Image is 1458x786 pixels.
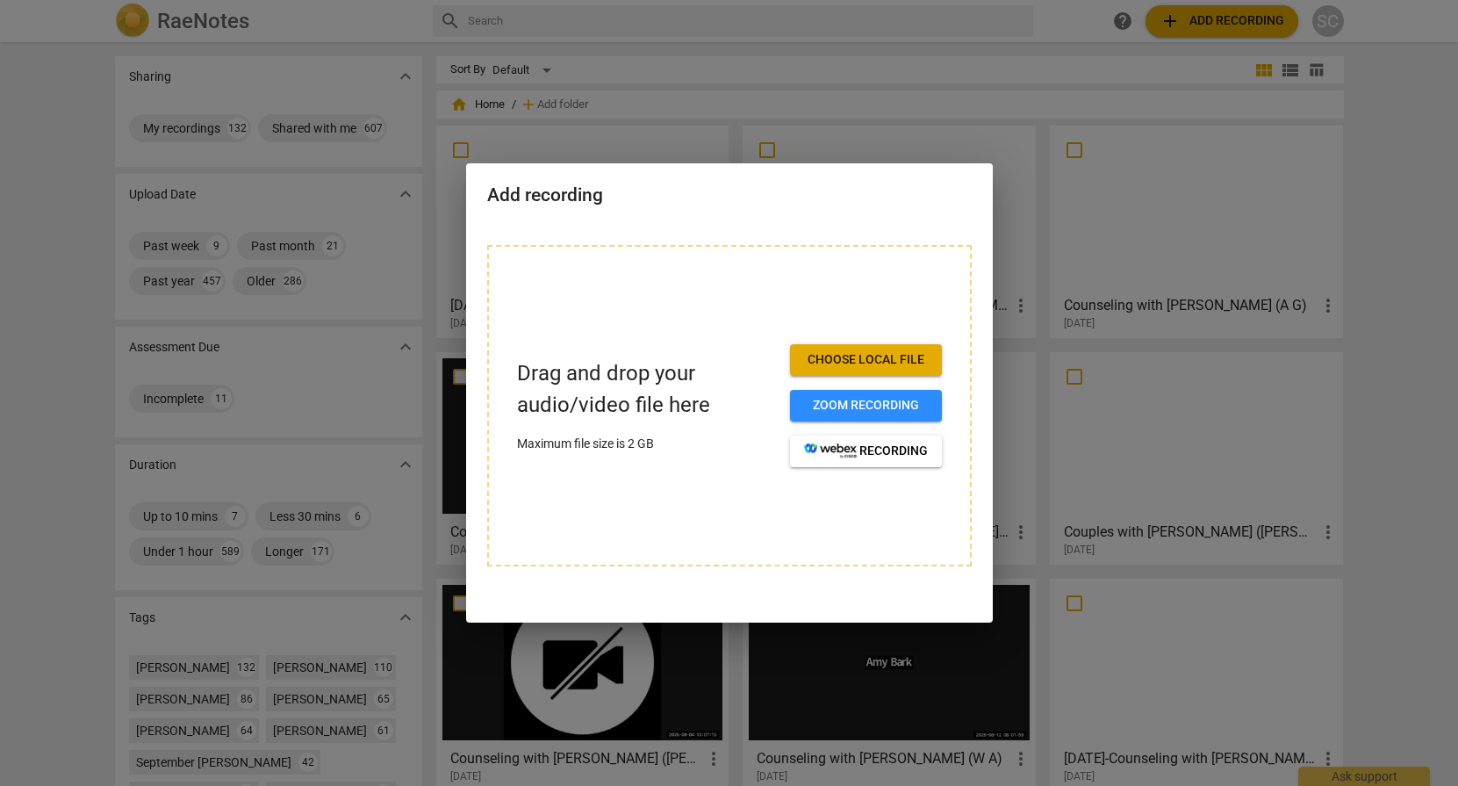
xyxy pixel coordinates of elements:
[517,358,776,420] p: Drag and drop your audio/video file here
[517,435,776,453] p: Maximum file size is 2 GB
[804,443,928,460] span: recording
[487,184,972,206] h2: Add recording
[804,351,928,369] span: Choose local file
[804,397,928,415] span: Zoom recording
